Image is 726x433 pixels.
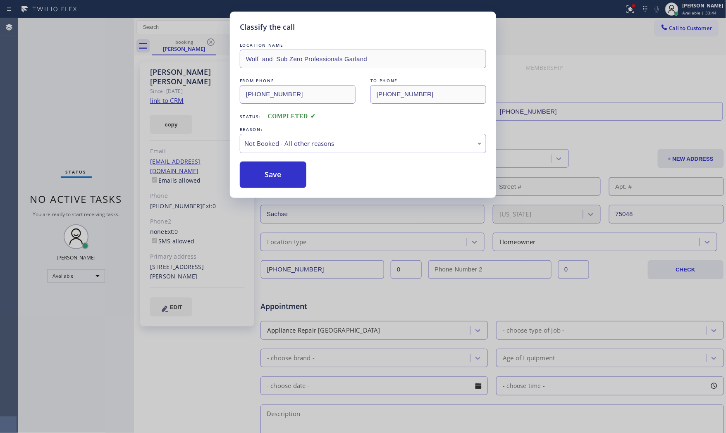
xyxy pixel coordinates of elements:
[244,139,482,148] div: Not Booked - All other reasons
[240,85,356,104] input: From phone
[240,125,486,134] div: REASON:
[240,162,306,188] button: Save
[240,76,356,85] div: FROM PHONE
[370,85,486,104] input: To phone
[370,76,486,85] div: TO PHONE
[268,113,316,119] span: COMPLETED
[240,41,486,50] div: LOCATION NAME
[240,21,295,33] h5: Classify the call
[240,114,261,119] span: Status:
